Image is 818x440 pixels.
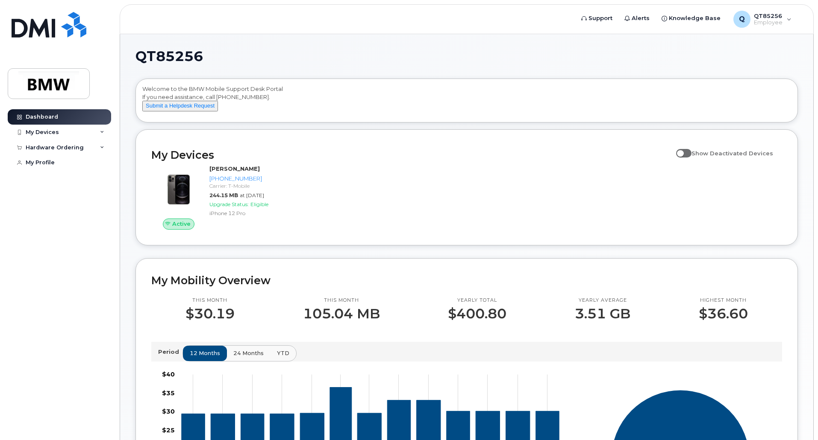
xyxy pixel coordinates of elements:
[185,297,235,304] p: This month
[699,297,748,304] p: Highest month
[448,306,506,321] p: $400.80
[142,101,218,111] button: Submit a Helpdesk Request
[162,408,175,415] tspan: $30
[448,297,506,304] p: Yearly total
[162,389,175,396] tspan: $35
[209,182,298,189] div: Carrier: T-Mobile
[209,165,260,172] strong: [PERSON_NAME]
[158,348,182,356] p: Period
[151,165,301,230] a: Active[PERSON_NAME][PHONE_NUMBER]Carrier: T-Mobile244.15 MBat [DATE]Upgrade Status:EligibleiPhone...
[575,306,630,321] p: 3.51 GB
[250,201,268,207] span: Eligible
[691,150,773,157] span: Show Deactivated Devices
[209,175,298,183] div: [PHONE_NUMBER]
[142,102,218,109] a: Submit a Helpdesk Request
[303,297,380,304] p: This month
[162,426,175,434] tspan: $25
[172,220,191,228] span: Active
[233,349,264,357] span: 24 months
[162,370,175,378] tspan: $40
[158,169,199,210] img: image20231002-3703462-zcwrqf.jpeg
[135,50,203,63] span: QT85256
[142,85,791,119] div: Welcome to the BMW Mobile Support Desk Portal If you need assistance, call [PHONE_NUMBER].
[676,145,683,152] input: Show Deactivated Devices
[699,306,748,321] p: $36.60
[240,192,264,198] span: at [DATE]
[781,403,812,434] iframe: Messenger Launcher
[209,201,249,207] span: Upgrade Status:
[303,306,380,321] p: 105.04 MB
[277,349,289,357] span: YTD
[151,149,672,161] h2: My Devices
[209,192,238,198] span: 244.15 MB
[209,210,298,217] div: iPhone 12 Pro
[185,306,235,321] p: $30.19
[151,274,782,287] h2: My Mobility Overview
[575,297,630,304] p: Yearly average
